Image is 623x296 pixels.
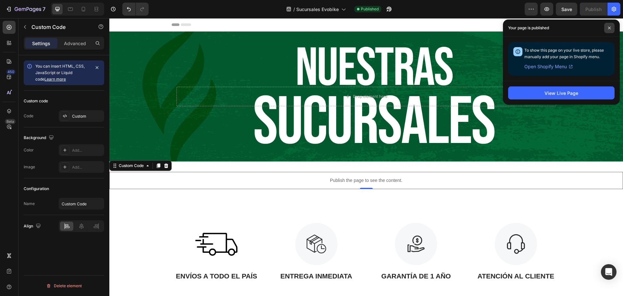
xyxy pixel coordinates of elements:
img: Alt Image [286,205,328,247]
div: Publish [585,6,602,13]
span: Open Shopify Menu [524,63,567,71]
p: ENTREGA INMEDIATA [163,253,251,263]
div: Drop element here [244,76,278,81]
div: Code [24,113,33,119]
div: Custom Code [8,145,36,150]
img: Alt Image [86,205,128,247]
a: Learn more [44,77,66,82]
span: Published [361,6,379,12]
button: Publish [580,3,607,16]
div: Add... [72,164,103,170]
p: Settings [32,40,50,47]
img: Alt Image [385,205,428,247]
div: Open Intercom Messenger [601,264,617,280]
div: Beta [5,119,16,124]
span: You can insert HTML, CSS, JavaScript or Liquid code [35,64,85,82]
button: 7 [3,3,48,16]
div: Custom [72,113,103,119]
div: Configuration [24,186,49,192]
div: Background [24,134,55,142]
img: Alt Image [186,205,228,247]
span: To show this page on your live store, please manually add your page in Shopify menu. [524,48,604,59]
div: Align [24,222,42,231]
div: Delete element [46,282,82,290]
div: Custom code [24,98,48,104]
span: Sucursales Evobike [296,6,339,13]
p: 7 [43,5,45,13]
button: View Live Page [508,86,615,99]
p: Your page is published [508,25,549,31]
p: GARANTÍA DE 1 AÑO [263,253,351,263]
button: Delete element [24,281,104,291]
div: Add... [72,148,103,153]
button: Save [556,3,577,16]
span: / [293,6,295,13]
div: Image [24,164,35,170]
p: ENVÍOS A TODO EL PAÍS [63,253,152,263]
div: View Live Page [544,90,578,97]
p: Custom Code [31,23,87,31]
div: Color [24,147,34,153]
div: Undo/Redo [122,3,149,16]
iframe: Design area [109,18,623,296]
div: 450 [6,69,16,74]
div: Name [24,201,35,207]
span: Save [561,6,572,12]
p: Advanced [64,40,86,47]
p: ATENCIÓN AL CLIENTE [362,253,451,263]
